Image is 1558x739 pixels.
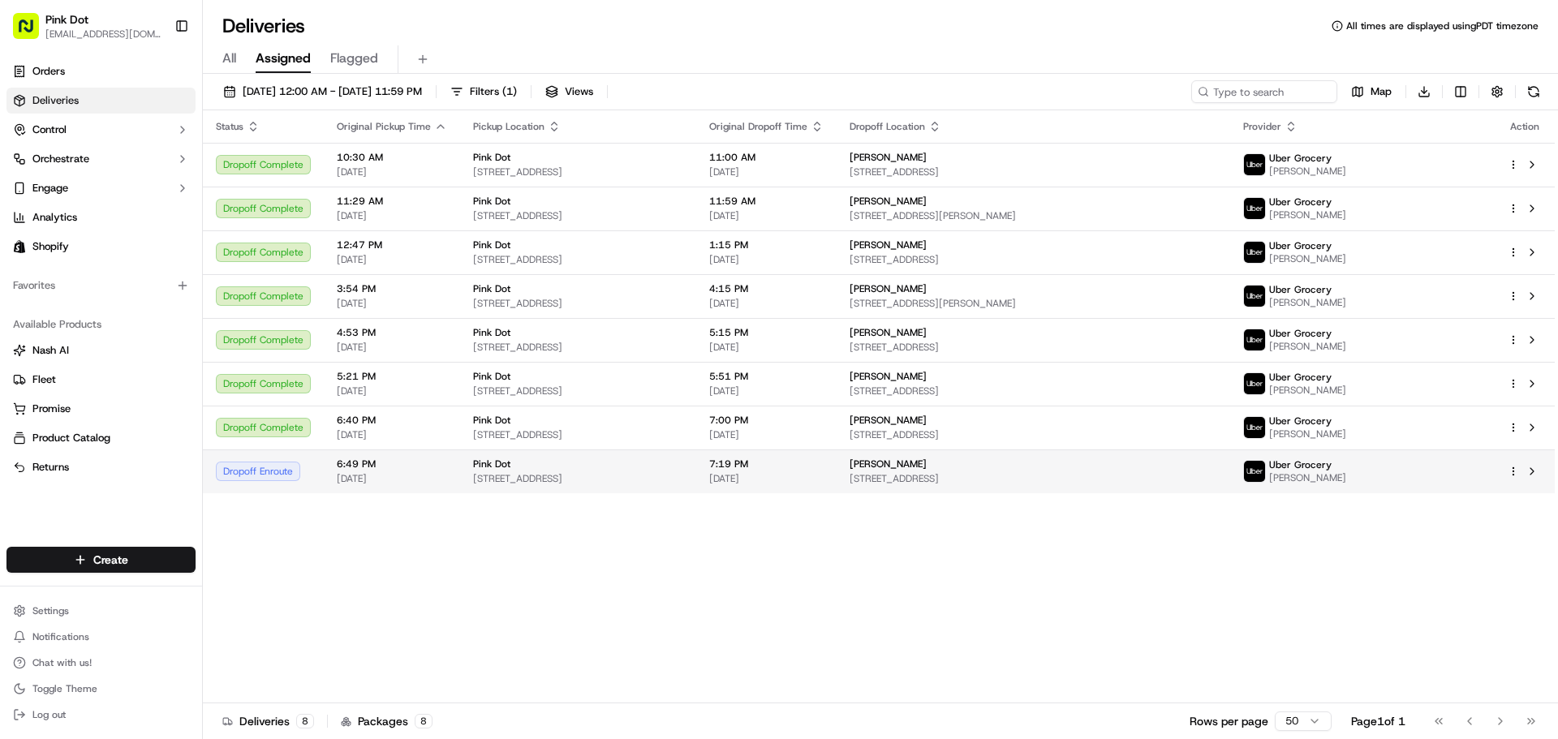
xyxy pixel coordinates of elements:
[256,49,311,68] span: Assigned
[1244,242,1265,263] img: uber-new-logo.jpeg
[709,120,807,133] span: Original Dropoff Time
[16,155,45,184] img: 1736555255976-a54dd68f-1ca7-489b-9aae-adbdc363a1c4
[1191,80,1337,103] input: Type to search
[32,210,77,225] span: Analytics
[337,326,447,339] span: 4:53 PM
[6,204,196,230] a: Analytics
[16,211,109,224] div: Past conversations
[34,155,63,184] img: 9188753566659_6852d8bf1fb38e338040_72.png
[16,280,42,306] img: David kim
[850,297,1217,310] span: [STREET_ADDRESS][PERSON_NAME]
[32,604,69,617] span: Settings
[161,402,196,415] span: Pylon
[709,297,824,310] span: [DATE]
[32,460,69,475] span: Returns
[137,364,150,377] div: 💻
[32,372,56,387] span: Fleet
[16,236,42,262] img: David kim
[13,402,189,416] a: Promise
[1269,252,1346,265] span: [PERSON_NAME]
[1522,80,1545,103] button: Refresh
[32,93,79,108] span: Deliveries
[473,297,683,310] span: [STREET_ADDRESS]
[1244,461,1265,482] img: uber-new-logo.jpeg
[473,238,510,251] span: Pink Dot
[1269,458,1332,471] span: Uber Grocery
[337,282,447,295] span: 3:54 PM
[337,195,447,208] span: 11:29 AM
[13,460,189,475] a: Returns
[6,88,196,114] a: Deliveries
[16,65,295,91] p: Welcome 👋
[45,28,161,41] button: [EMAIL_ADDRESS][DOMAIN_NAME]
[565,84,593,99] span: Views
[709,238,824,251] span: 1:15 PM
[337,238,447,251] span: 12:47 PM
[6,703,196,726] button: Log out
[538,80,600,103] button: Views
[6,677,196,700] button: Toggle Theme
[6,454,196,480] button: Returns
[1244,198,1265,219] img: uber-new-logo.jpeg
[473,428,683,441] span: [STREET_ADDRESS]
[709,385,824,397] span: [DATE]
[10,356,131,385] a: 📗Knowledge Base
[13,372,189,387] a: Fleet
[337,472,447,485] span: [DATE]
[32,708,66,721] span: Log out
[1269,208,1346,221] span: [PERSON_NAME]
[216,120,243,133] span: Status
[32,682,97,695] span: Toggle Theme
[222,49,236,68] span: All
[6,175,196,201] button: Engage
[850,472,1217,485] span: [STREET_ADDRESS]
[709,195,824,208] span: 11:59 AM
[337,385,447,397] span: [DATE]
[6,234,196,260] a: Shopify
[473,151,510,164] span: Pink Dot
[144,251,177,264] span: [DATE]
[473,326,510,339] span: Pink Dot
[1244,154,1265,175] img: uber-new-logo.jpeg
[32,64,65,79] span: Orders
[709,326,824,339] span: 5:15 PM
[1269,415,1332,428] span: Uber Grocery
[1244,286,1265,307] img: uber-new-logo.jpeg
[45,11,88,28] button: Pink Dot
[296,714,314,728] div: 8
[709,151,824,164] span: 11:00 AM
[337,151,447,164] span: 10:30 AM
[341,713,433,729] div: Packages
[1269,340,1346,353] span: [PERSON_NAME]
[50,295,131,308] span: [PERSON_NAME]
[850,385,1217,397] span: [STREET_ADDRESS]
[709,458,824,470] span: 7:19 PM
[473,472,683,485] span: [STREET_ADDRESS]
[709,341,824,354] span: [DATE]
[850,253,1217,266] span: [STREET_ADDRESS]
[850,165,1217,178] span: [STREET_ADDRESS]
[709,414,824,427] span: 7:00 PM
[415,714,433,728] div: 8
[93,552,128,568] span: Create
[473,458,510,470] span: Pink Dot
[243,84,422,99] span: [DATE] 12:00 AM - [DATE] 11:59 PM
[32,181,68,195] span: Engage
[114,402,196,415] a: Powered byPylon
[42,105,292,122] input: Got a question? Start typing here...
[135,295,140,308] span: •
[709,370,824,383] span: 5:51 PM
[850,370,927,383] span: [PERSON_NAME]
[709,209,824,222] span: [DATE]
[473,370,510,383] span: Pink Dot
[1269,384,1346,397] span: [PERSON_NAME]
[73,171,223,184] div: We're available if you need us!
[1244,417,1265,438] img: uber-new-logo.jpeg
[337,428,447,441] span: [DATE]
[1269,152,1332,165] span: Uber Grocery
[32,656,92,669] span: Chat with us!
[850,209,1217,222] span: [STREET_ADDRESS][PERSON_NAME]
[13,240,26,253] img: Shopify logo
[850,458,927,470] span: [PERSON_NAME]
[473,195,510,208] span: Pink Dot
